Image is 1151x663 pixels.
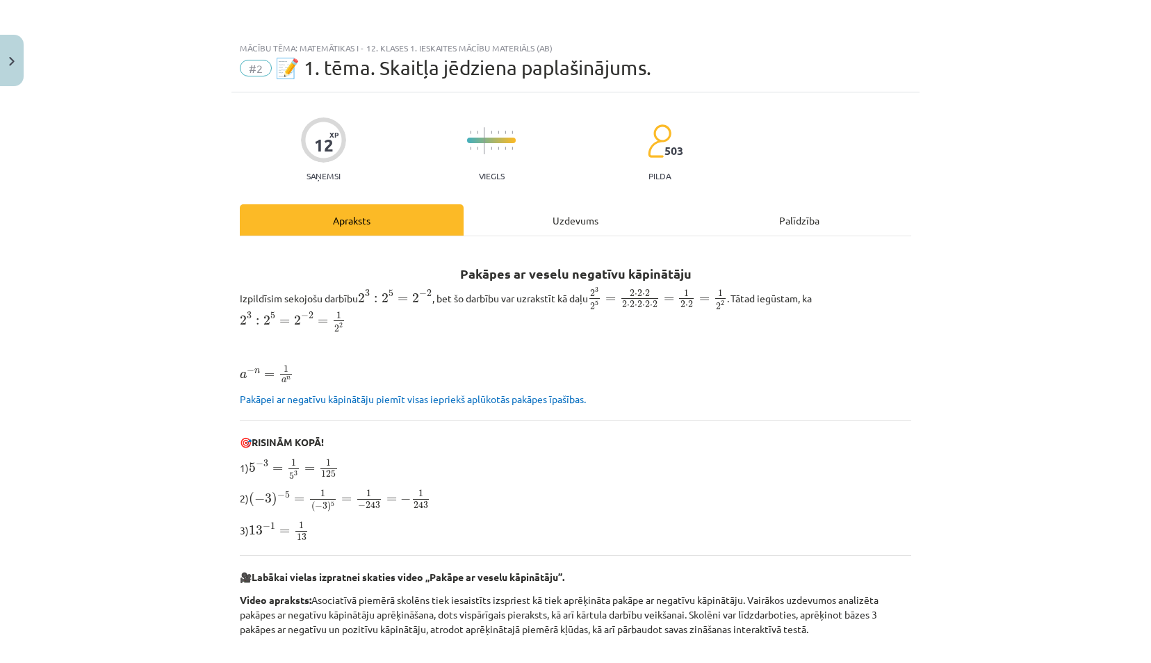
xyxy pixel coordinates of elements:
[718,290,723,297] span: 1
[664,296,674,302] span: =
[635,304,637,307] span: ⋅
[412,293,419,302] span: 2
[240,521,911,541] p: 3)
[279,529,290,534] span: =
[281,378,286,383] span: a
[327,501,331,511] span: )
[635,293,637,296] span: ⋅
[240,570,911,584] p: 🎥
[252,436,324,448] b: RISINĀM KOPĀ!
[240,287,911,333] p: Izpildīsim sekojošu darbību , bet šo darbību var uzrakstīt kā daļu . Tātad iegūstam, ka
[464,204,687,236] div: Uzdevums
[275,56,651,79] span: 📝 1. tēma. Skaitļa jēdziena paplašinājums.
[323,502,327,509] span: 3
[256,461,263,468] span: −
[284,366,288,373] span: 1
[294,497,304,502] span: =
[270,523,275,530] span: 1
[297,534,307,541] span: 13
[684,290,689,297] span: 1
[622,301,627,308] span: 2
[680,301,685,308] span: 2
[265,493,272,503] span: 3
[389,290,393,297] span: 5
[637,301,642,308] span: 2
[374,295,377,302] span: :
[314,136,334,155] div: 12
[716,303,721,310] span: 2
[304,466,315,472] span: =
[627,304,630,307] span: ⋅
[249,463,256,473] span: 5
[291,459,296,466] span: 1
[498,147,499,150] img: icon-short-line-57e1e144782c952c97e751825c79c345078a6d821885a25fce030b3d8c18986b.svg
[320,490,325,497] span: 1
[512,147,513,150] img: icon-short-line-57e1e144782c952c97e751825c79c345078a6d821885a25fce030b3d8c18986b.svg
[400,494,411,504] span: −
[326,459,331,466] span: 1
[645,301,650,308] span: 2
[339,322,343,327] span: 2
[477,147,478,150] img: icon-short-line-57e1e144782c952c97e751825c79c345078a6d821885a25fce030b3d8c18986b.svg
[484,127,485,154] img: icon-long-line-d9ea69661e0d244f92f715978eff75569469978d946b2353a9bb055b3ed8787d.svg
[498,131,499,134] img: icon-short-line-57e1e144782c952c97e751825c79c345078a6d821885a25fce030b3d8c18986b.svg
[270,312,275,319] span: 5
[491,131,492,134] img: icon-short-line-57e1e144782c952c97e751825c79c345078a6d821885a25fce030b3d8c18986b.svg
[240,372,247,379] span: a
[477,131,478,134] img: icon-short-line-57e1e144782c952c97e751825c79c345078a6d821885a25fce030b3d8c18986b.svg
[414,501,428,509] span: 243
[249,525,263,535] span: 13
[277,492,285,499] span: −
[240,594,311,606] b: Video apraksts:
[630,301,635,308] span: 2
[366,501,380,509] span: 243
[642,293,645,296] span: ⋅
[240,393,586,405] span: Pakāpei ar negatīvu kāpinātāju piemīt visas iepriekš aplūkotās pakāpes īpašības.
[595,288,598,293] span: 3
[249,492,254,507] span: (
[254,494,265,504] span: −
[294,316,301,325] span: 2
[263,316,270,325] span: 2
[630,290,635,297] span: 2
[272,492,277,507] span: )
[240,489,911,512] p: 2)
[341,497,352,502] span: =
[299,522,304,529] span: 1
[505,131,506,134] img: icon-short-line-57e1e144782c952c97e751825c79c345078a6d821885a25fce030b3d8c18986b.svg
[505,147,506,150] img: icon-short-line-57e1e144782c952c97e751825c79c345078a6d821885a25fce030b3d8c18986b.svg
[256,318,259,325] span: :
[590,290,595,297] span: 2
[699,296,710,302] span: =
[382,293,389,302] span: 2
[398,296,408,302] span: =
[427,290,432,297] span: 2
[240,43,911,53] div: Mācību tēma: Matemātikas i - 12. klases 1. ieskaites mācību materiāls (ab)
[289,473,294,480] span: 5
[286,377,291,380] span: n
[279,319,290,325] span: =
[252,571,564,583] b: Labākai vielas izpratnei skaties video „Pakāpe ar veselu kāpinātāju”.
[331,501,334,506] span: 5
[254,369,260,374] span: n
[315,502,323,509] span: −
[648,171,671,181] p: pilda
[386,497,397,502] span: =
[9,57,15,66] img: icon-close-lesson-0947bae3869378f0d4975bcd49f059093ad1ed9edebbc8119c70593378902aed.svg
[240,204,464,236] div: Apraksts
[358,293,365,302] span: 2
[240,458,911,480] p: 1)
[664,145,683,157] span: 503
[647,124,671,158] img: students-c634bb4e5e11cddfef0936a35e636f08e4e9abd3cc4e673bd6f9a4125e45ecb1.svg
[595,300,598,305] span: 5
[366,490,371,497] span: 1
[247,312,252,319] span: 3
[247,367,254,374] span: −
[470,147,471,150] img: icon-short-line-57e1e144782c952c97e751825c79c345078a6d821885a25fce030b3d8c18986b.svg
[263,523,270,530] span: −
[470,131,471,134] img: icon-short-line-57e1e144782c952c97e751825c79c345078a6d821885a25fce030b3d8c18986b.svg
[721,300,724,305] span: 2
[329,131,338,138] span: XP
[285,491,290,498] span: 5
[642,304,645,307] span: ⋅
